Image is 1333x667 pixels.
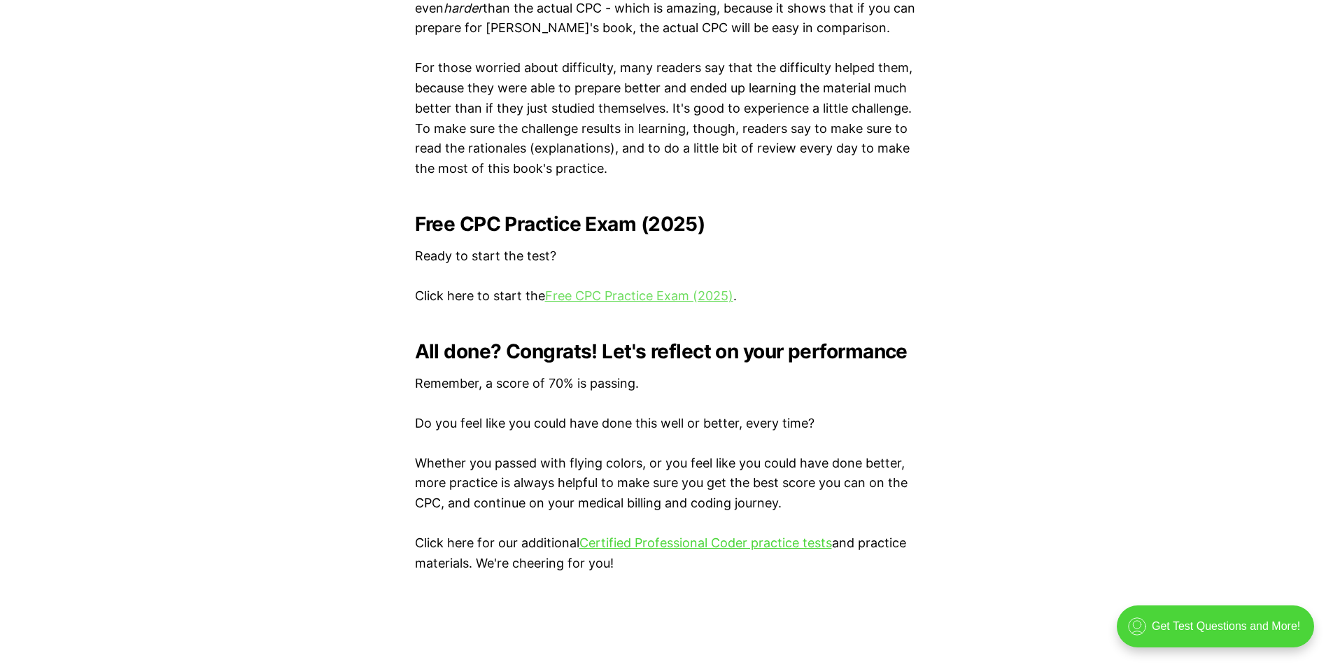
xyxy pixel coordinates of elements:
a: Free CPC Practice Exam (2025) [545,288,733,303]
em: harder [444,1,483,15]
p: For those worried about difficulty, many readers say that the difficulty helped them, because the... [415,58,919,179]
p: Click here for our additional and practice materials. We're cheering for you! [415,533,919,574]
p: Do you feel like you could have done this well or better, every time? [415,414,919,434]
iframe: portal-trigger [1105,598,1333,667]
p: Remember, a score of 70% is passing. [415,374,919,394]
p: Click here to start the . [415,286,919,307]
p: Ready to start the test? [415,246,919,267]
p: Whether you passed with flying colors, or you feel like you could have done better, more practice... [415,454,919,514]
h2: All done? Congrats! Let's reflect on your performance [415,340,919,363]
h2: Free CPC Practice Exam (2025) [415,213,919,235]
a: Certified Professional Coder practice tests [579,535,832,550]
